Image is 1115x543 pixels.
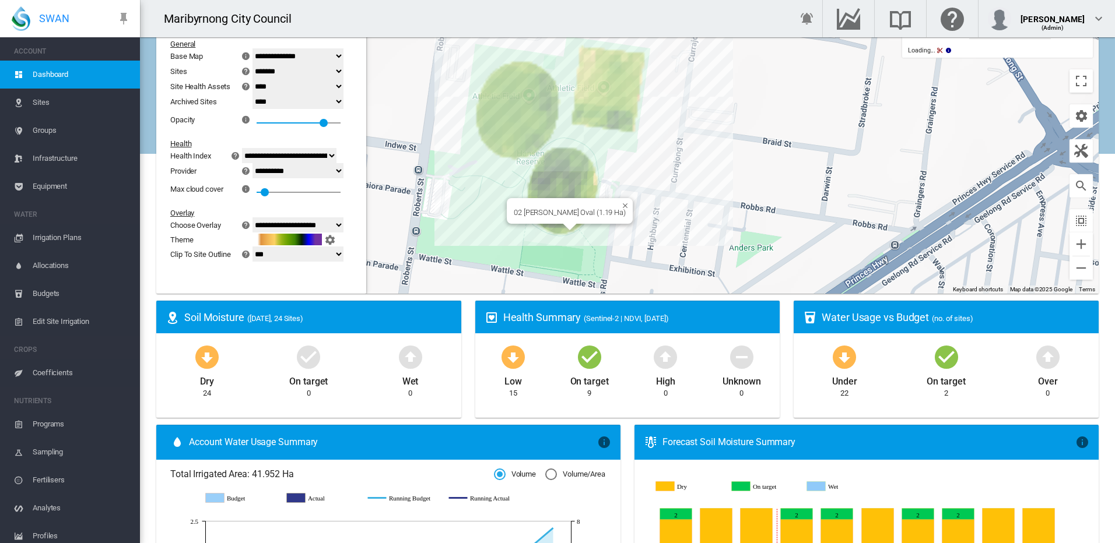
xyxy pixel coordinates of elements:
md-icon: icon-arrow-down-bold-circle [193,343,221,371]
div: Low [504,371,522,388]
div: General [170,40,338,48]
span: Dashboard [33,61,131,89]
a: Terms [1079,286,1095,292]
div: Water Usage vs Budget [822,310,1089,325]
div: Max cloud cover [170,185,223,193]
div: Theme [170,235,254,244]
md-icon: icon-arrow-down-bold-circle [830,343,858,371]
span: Account Water Usage Summary [189,436,597,449]
g: On target Sep 22, 2025 2 [780,509,812,520]
span: (Admin) [1042,24,1064,31]
md-icon: icon-pin [117,12,131,26]
span: Fertilisers [33,466,131,494]
g: On target Sep 25, 2025 2 [902,509,934,520]
md-icon: icon-bell-ring [800,12,814,26]
div: Unknown [723,371,760,388]
button: Keyboard shortcuts [953,285,1003,294]
md-icon: icon-arrow-down-bold-circle [499,343,527,371]
div: Overlay [170,209,338,217]
tspan: 2.5 [191,518,199,525]
md-icon: icon-help-circle [239,79,253,93]
button: icon-help-circle [238,164,254,178]
div: 0 [739,388,744,399]
md-icon: icon-thermometer-lines [644,435,658,449]
div: Archived Sites [170,97,254,106]
md-icon: icon-information [944,46,953,55]
div: 22 [840,388,848,399]
div: Health [170,139,338,148]
md-radio-button: Volume/Area [545,469,605,480]
div: On target [289,371,328,388]
md-icon: icon-minus-circle [728,343,756,371]
g: On target Sep 26, 2025 2 [942,509,974,520]
tspan: 8 [577,518,580,525]
span: Groups [33,117,131,144]
md-icon: icon-arrow-up-bold-circle [397,343,425,371]
span: Total Irrigated Area: 41.952 Ha [170,468,494,481]
span: Map data ©2025 Google [1010,286,1072,292]
button: icon-help-circle [238,218,254,232]
button: icon-cog [1070,104,1093,128]
md-icon: icon-checkbox-marked-circle [294,343,322,371]
md-icon: icon-arrow-up-bold-circle [651,343,679,371]
img: profile.jpg [988,7,1011,30]
span: Edit Site Irrigation [33,308,131,336]
div: Soil Moisture [184,310,452,325]
span: Sampling [33,438,131,466]
div: Over [1038,371,1058,388]
div: Health Index [170,151,211,160]
span: Infrastructure [33,144,131,172]
span: Irrigation Plans [33,224,131,252]
div: [PERSON_NAME] [1021,9,1085,20]
md-icon: icon-chevron-down [1092,12,1106,26]
span: Analytes [33,494,131,522]
md-icon: icon-select-all [1074,214,1088,228]
md-icon: icon-checkbox-marked-circle [932,343,960,371]
md-icon: Click here for help [938,12,966,26]
md-icon: icon-cup-water [803,311,817,325]
g: Wet [807,481,874,492]
div: Base Map [170,52,203,61]
g: Running Actual [449,493,518,503]
span: ([DATE], 24 Sites) [247,314,303,323]
g: On target [732,481,798,492]
div: 9 [587,388,591,399]
div: Choose Overlay [170,221,221,230]
span: SWAN [39,11,69,26]
md-icon: icon-cog [323,232,337,246]
button: Toggle fullscreen view [1070,69,1093,93]
g: Dry [656,481,723,492]
div: 2 [944,388,948,399]
div: Health Summary [503,310,771,325]
md-radio-button: Volume [494,469,536,480]
span: Sites [33,89,131,117]
div: Maribyrnong City Council [164,10,302,27]
md-icon: icon-information [1075,435,1089,449]
md-icon: icon-help-circle [239,64,253,78]
md-icon: icon-checkbox-marked-circle [576,343,604,371]
span: NUTRIENTS [14,392,131,410]
div: Dry [200,371,214,388]
button: icon-select-all [1070,209,1093,232]
div: 0 [1046,388,1050,399]
md-icon: icon-information [597,435,611,449]
button: icon-cog [322,232,338,246]
div: Wet [402,371,419,388]
md-icon: icon-cog [1074,109,1088,123]
div: High [656,371,675,388]
span: (Sentinel-2 | NDVI, [DATE]) [584,314,668,323]
div: 0 [307,388,311,399]
button: icon-magnify [1070,174,1093,198]
div: 0 [408,388,412,399]
md-icon: icon-information [240,112,254,126]
span: Budgets [33,280,131,308]
span: Equipment [33,172,131,200]
md-icon: icon-water [170,435,184,449]
span: (no. of sites) [932,314,973,323]
button: icon-help-circle [238,64,254,78]
div: On target [927,371,965,388]
div: Provider [170,167,197,175]
md-icon: icon-content-cut [935,46,944,55]
button: Zoom in [1070,232,1093,256]
g: On target Sep 23, 2025 2 [821,509,853,520]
